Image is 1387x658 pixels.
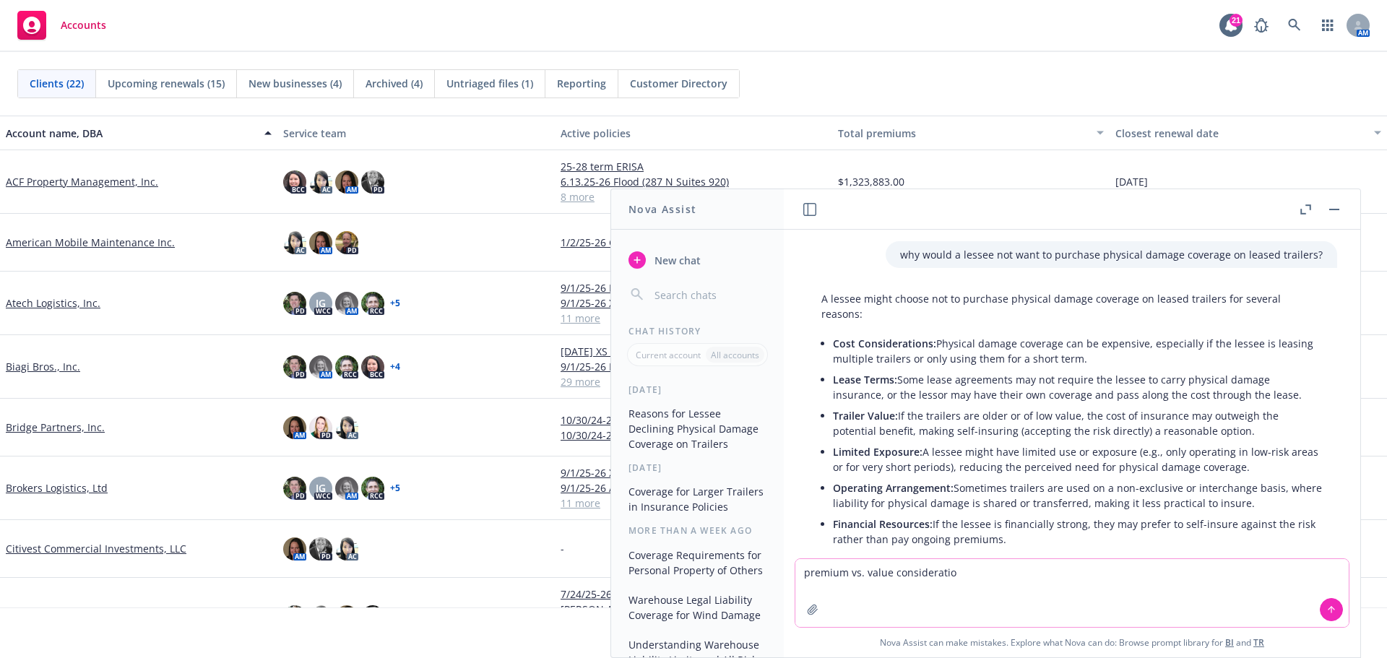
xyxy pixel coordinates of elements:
a: + 5 [390,299,400,308]
p: A lessee might have limited use or exposure (e.g., only operating in low-risk areas or for very s... [833,444,1323,475]
button: Reasons for Lessee Declining Physical Damage Coverage on Trailers [623,402,772,456]
a: Atech Logistics, Inc. [6,295,100,311]
button: Warehouse Legal Liability Coverage for Wind Damage [623,588,772,627]
span: [DATE] [1115,174,1148,189]
p: A lessee might choose not to purchase physical damage coverage on leased trailers for several rea... [821,291,1323,321]
a: Brokers Logistics, Ltd [6,480,108,495]
a: 8 more [561,189,826,204]
img: photo [361,170,384,194]
h1: Nova Assist [628,202,696,217]
a: Report a Bug [1247,11,1276,40]
img: photo [335,170,358,194]
div: [DATE] [611,384,784,396]
a: 9/1/25-26 Property [561,359,826,374]
p: If the trailers are older or of low value, the cost of insurance may outweigh the potential benef... [833,408,1323,438]
span: Nova Assist can make mistakes. Explore what Nova can do: Browse prompt library for and [790,628,1354,657]
span: Customer Directory [630,76,727,91]
button: Total premiums [832,116,1110,150]
a: 9/1/25-26 XS (Upland $1M x $5M) [561,295,826,311]
button: Service team [277,116,555,150]
img: photo [361,605,384,628]
a: 9/1/25-26 IM/MTC & Tailer PD [561,280,826,295]
img: photo [283,170,306,194]
p: why would a lessee not want to purchase physical damage coverage on leased trailers? [900,247,1323,262]
img: photo [283,416,306,439]
span: Reporting [557,76,606,91]
a: BI [1225,636,1234,649]
span: Trailer Value: [833,409,898,423]
a: 11 more [561,495,826,511]
div: More than a week ago [611,524,784,537]
button: Coverage Requirements for Personal Property of Others [623,543,772,582]
p: Physical damage coverage can be expensive, especially if the lessee is leasing multiple trailers ... [833,336,1323,366]
div: Closest renewal date [1115,126,1365,141]
span: Financial Resources: [833,517,933,531]
img: photo [283,292,306,315]
img: photo [335,605,358,628]
a: 10/30/24-25 UM 25M [561,428,826,443]
img: photo [309,605,332,628]
textarea: premium vs. value consideratio [795,559,1349,627]
a: 10/30/24-25 Package (Bridge -[GEOGRAPHIC_DATA]) [561,412,826,428]
span: Untriaged files (1) [446,76,533,91]
span: JG [316,295,326,311]
a: 7/24/25-26 Flood Policy ([STREET_ADDRESS][PERSON_NAME]) [561,586,826,617]
span: $1,323,883.00 [838,174,904,189]
img: photo [309,231,332,254]
div: 21 [1230,14,1243,27]
img: photo [335,355,358,378]
img: photo [283,477,306,500]
span: JG [316,480,326,495]
a: Bridge Partners, Inc. [6,420,105,435]
p: Sometimes trailers are used on a non-exclusive or interchange basis, where liability for physical... [833,480,1323,511]
a: [DATE] XS WLL (9M xs 2M) [561,344,826,359]
a: American Mobile Maintenance Inc. [6,235,175,250]
img: photo [309,416,332,439]
button: New chat [623,247,772,273]
img: photo [361,292,384,315]
img: photo [335,292,358,315]
input: Search chats [652,285,766,305]
img: photo [361,477,384,500]
img: photo [309,170,332,194]
span: Accounts [61,20,106,31]
img: photo [361,355,384,378]
span: Lease Terms: [833,373,897,386]
img: photo [309,355,332,378]
img: photo [283,537,306,560]
img: photo [335,477,358,500]
span: - [561,541,564,556]
span: Operating Arrangement: [833,481,954,495]
img: photo [283,355,306,378]
span: Limited Exposure: [833,445,922,459]
a: Search [1280,11,1309,40]
img: photo [335,416,358,439]
span: Clients (22) [30,76,84,91]
button: Active policies [555,116,832,150]
div: Total premiums [838,126,1088,141]
span: New chat [652,253,701,268]
p: If the lessee is financially strong, they may prefer to self-insure against the risk rather than ... [833,516,1323,547]
a: 9/1/25-26 Auto (Captive) [561,480,826,495]
a: ACF Property Management, Inc. [6,174,158,189]
a: 9/1/25-26 XS 5M (IWLAIC XS Program) [561,465,826,480]
a: 11 more [561,311,826,326]
div: Active policies [561,126,826,141]
a: Citivest Commercial Investments, LLC [6,541,186,556]
a: Biagi Bros., Inc. [6,359,80,374]
div: Chat History [611,325,784,337]
span: Cost Considerations: [833,337,936,350]
span: New businesses (4) [249,76,342,91]
img: photo [283,231,306,254]
a: 25-28 term ERISA [561,159,826,174]
p: Current account [636,349,701,361]
span: Archived (4) [366,76,423,91]
a: 6.13.25-26 Flood (287 N Suites 920) [561,174,826,189]
a: Accounts [12,5,112,46]
div: Service team [283,126,549,141]
img: photo [335,537,358,560]
a: + 5 [390,484,400,493]
a: TR [1253,636,1264,649]
div: [DATE] [611,462,784,474]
